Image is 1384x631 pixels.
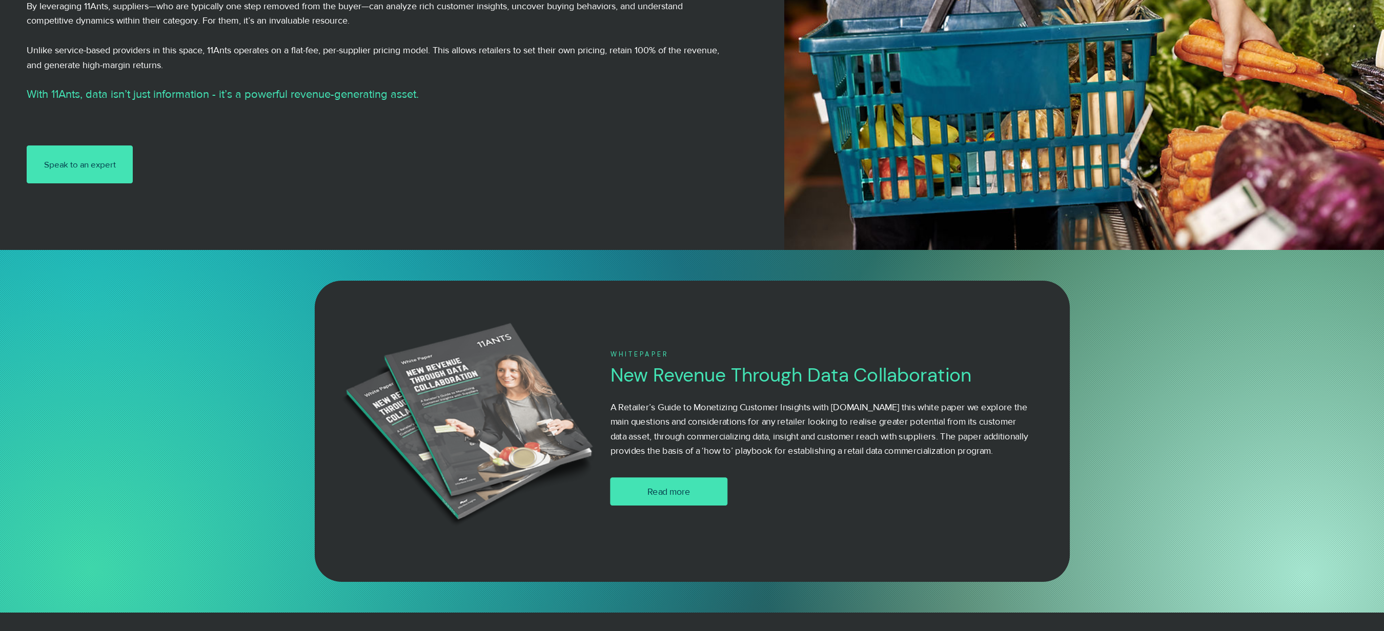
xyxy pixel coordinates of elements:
span: Read more [647,485,690,498]
h3: WHITEPAPER [610,350,974,359]
span: Speak to an expert [44,158,116,171]
a: Speak to an expert [27,145,133,183]
p: A Retailer’s Guide to Monetizing Customer Insights with [DOMAIN_NAME] this white paper we explore... [610,399,1030,458]
span: By leveraging 11Ants, suppliers—who are typically one step removed from the buyer—can analyze ric... [27,1,683,26]
h3: New Revenue Through Data Collaboration [610,363,1030,388]
span: With 11Ants, data isn’t just information - it’s a powerful revenue-generating asset. [27,88,419,100]
a: Read more [610,478,727,506]
span: Unlike service-based providers in this space, 11Ants operates on a flat-fee, per-supplier pricing... [27,45,719,70]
